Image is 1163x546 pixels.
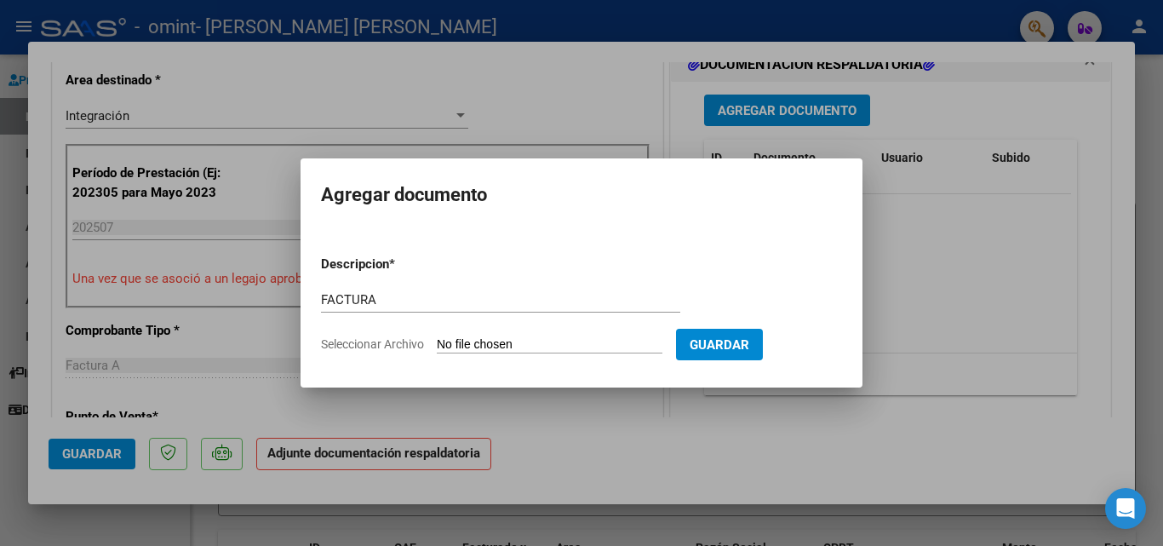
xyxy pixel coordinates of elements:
span: Seleccionar Archivo [321,337,424,351]
span: Guardar [690,337,749,353]
h2: Agregar documento [321,179,842,211]
p: Descripcion [321,255,478,274]
button: Guardar [676,329,763,360]
div: Open Intercom Messenger [1105,488,1146,529]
